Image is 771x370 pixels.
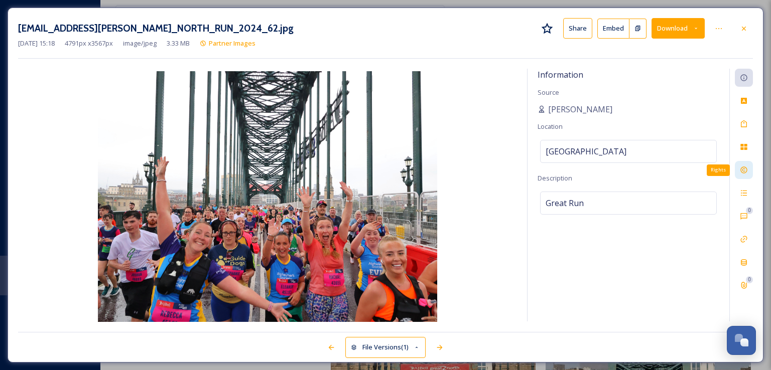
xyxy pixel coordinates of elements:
[18,39,55,48] span: [DATE] 15:18
[597,19,629,39] button: Embed
[548,103,612,115] span: [PERSON_NAME]
[167,39,190,48] span: 3.33 MB
[563,18,592,39] button: Share
[538,122,563,131] span: Location
[538,88,559,97] span: Source
[65,39,113,48] span: 4791 px x 3567 px
[746,207,753,214] div: 0
[538,69,583,80] span: Information
[345,337,426,357] button: File Versions(1)
[546,145,626,157] span: [GEOGRAPHIC_DATA]
[746,276,753,283] div: 0
[538,173,572,182] span: Description
[123,39,157,48] span: image/jpeg
[707,164,730,175] div: Rights
[546,197,584,209] span: Great Run
[209,39,255,48] span: Partner Images
[727,326,756,355] button: Open Chat
[652,18,705,39] button: Download
[18,21,294,36] h3: [EMAIL_ADDRESS][PERSON_NAME]_NORTH_RUN_2024_62.jpg
[18,71,517,324] img: tom.bulmer%40thegreatruncompany.com-GREAT_NORTH_RUN_2024_62.jpg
